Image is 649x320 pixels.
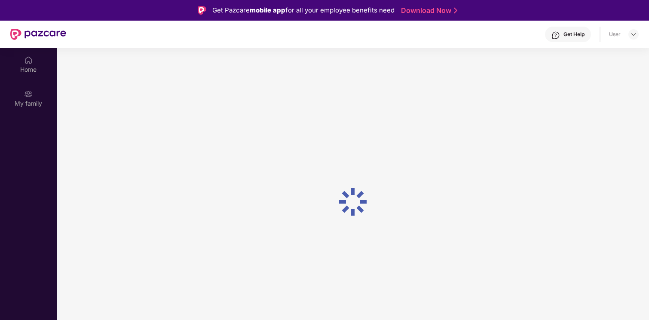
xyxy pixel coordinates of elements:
img: svg+xml;base64,PHN2ZyBpZD0iRHJvcGRvd24tMzJ4MzIiIHhtbG5zPSJodHRwOi8vd3d3LnczLm9yZy8yMDAwL3N2ZyIgd2... [630,31,637,38]
img: svg+xml;base64,PHN2ZyBpZD0iSGVscC0zMngzMiIgeG1sbnM9Imh0dHA6Ly93d3cudzMub3JnLzIwMDAvc3ZnIiB3aWR0aD... [551,31,560,40]
img: svg+xml;base64,PHN2ZyBpZD0iSG9tZSIgeG1sbnM9Imh0dHA6Ly93d3cudzMub3JnLzIwMDAvc3ZnIiB3aWR0aD0iMjAiIG... [24,56,33,64]
strong: mobile app [250,6,285,14]
div: User [609,31,621,38]
div: Get Pazcare for all your employee benefits need [212,5,395,15]
a: Download Now [401,6,455,15]
img: svg+xml;base64,PHN2ZyB3aWR0aD0iMjAiIGhlaWdodD0iMjAiIHZpZXdCb3g9IjAgMCAyMCAyMCIgZmlsbD0ibm9uZSIgeG... [24,90,33,98]
div: Get Help [563,31,585,38]
img: Logo [198,6,206,15]
img: New Pazcare Logo [10,29,66,40]
img: Stroke [454,6,457,15]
